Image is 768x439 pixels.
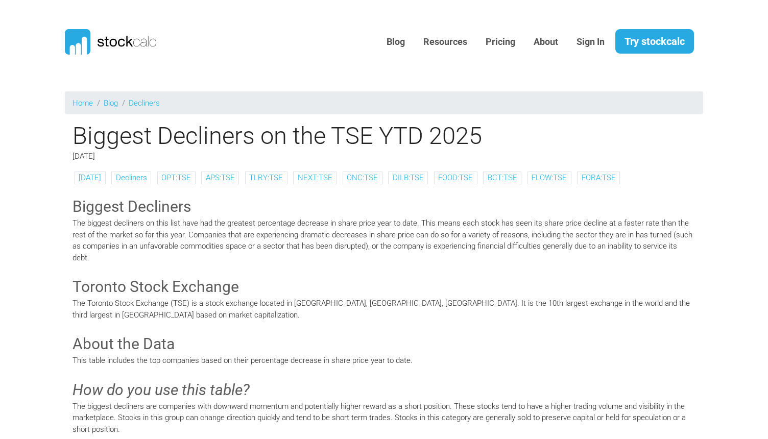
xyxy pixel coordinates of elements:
a: ONC:TSE [347,173,378,182]
a: FLOW:TSE [532,173,567,182]
a: Pricing [478,30,523,55]
a: Sign In [569,30,612,55]
a: TLRY:TSE [249,173,283,182]
a: FORA:TSE [582,173,616,182]
h3: About the Data [73,333,695,355]
a: Blog [104,99,118,108]
a: Try stockcalc [615,29,694,54]
p: The biggest decliners are companies with downward momentum and potentially higher reward as a sho... [73,401,695,435]
a: OPT:TSE [161,173,191,182]
p: The biggest decliners on this list have had the greatest percentage decrease in share price year ... [73,217,695,263]
a: DII.B:TSE [393,173,424,182]
a: BCT:TSE [488,173,517,182]
p: This table includes the top companies based on their percentage decrease in share price year to d... [73,355,695,367]
a: About [526,30,566,55]
h3: Toronto Stock Exchange [73,276,695,298]
nav: breadcrumb [65,91,703,114]
a: Blog [379,30,413,55]
p: The Toronto Stock Exchange (TSE) is a stock exchange located in [GEOGRAPHIC_DATA], [GEOGRAPHIC_DA... [73,298,695,321]
a: APS:TSE [206,173,235,182]
span: [DATE] [73,152,95,161]
a: [DATE] [79,173,101,182]
h3: How do you use this table? [73,379,695,401]
a: Home [73,99,93,108]
a: FOOD:TSE [438,173,473,182]
a: Resources [416,30,475,55]
h1: Biggest Decliners on the TSE YTD 2025 [65,121,703,150]
a: Decliners [116,173,147,182]
h3: Biggest Decliners [73,196,695,217]
a: Decliners [129,99,160,108]
a: NEXT:TSE [298,173,332,182]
